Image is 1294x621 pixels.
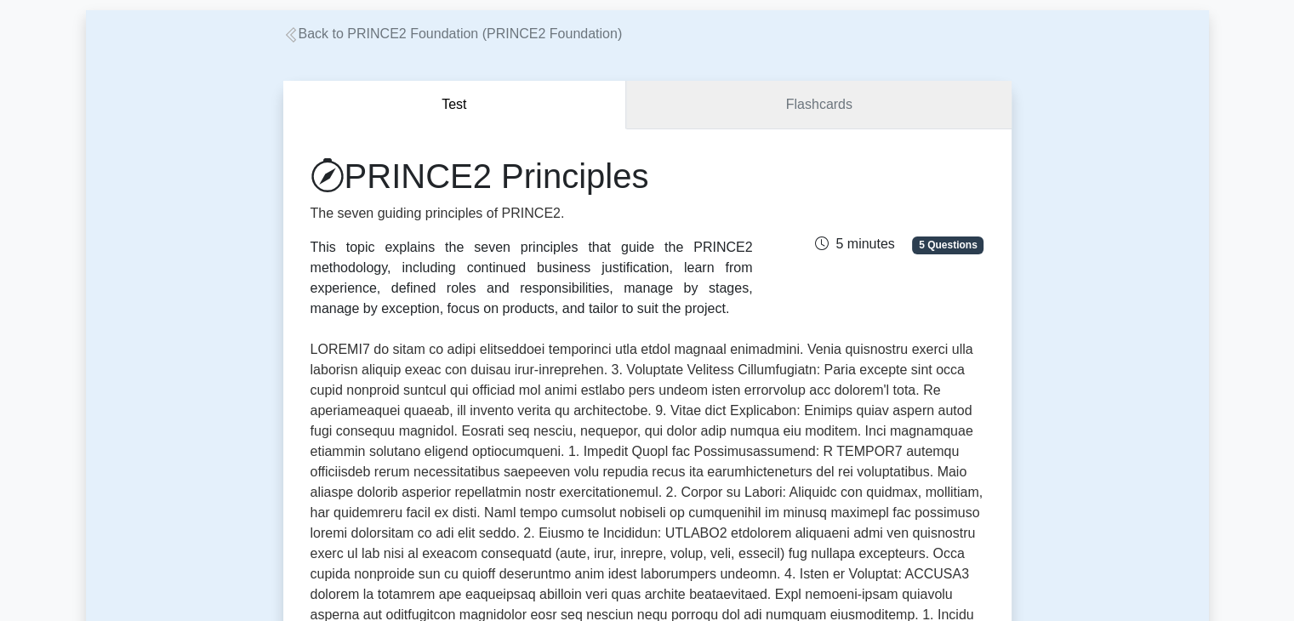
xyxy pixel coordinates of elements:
a: Flashcards [626,81,1011,129]
button: Test [283,81,627,129]
p: The seven guiding principles of PRINCE2. [311,203,753,224]
a: Back to PRINCE2 Foundation (PRINCE2 Foundation) [283,26,623,41]
span: 5 Questions [912,236,983,254]
div: This topic explains the seven principles that guide the PRINCE2 methodology, including continued ... [311,237,753,319]
span: 5 minutes [815,236,894,251]
h1: PRINCE2 Principles [311,156,753,197]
